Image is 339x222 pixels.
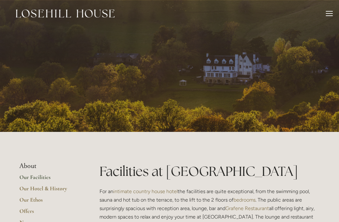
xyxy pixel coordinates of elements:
h1: Facilities at [GEOGRAPHIC_DATA] [100,162,320,181]
a: intimate country house hotel [113,188,178,194]
a: Grafene Restaurant [225,205,269,211]
img: Losehill House [16,9,115,18]
li: About [19,162,79,170]
a: Our Facilities [19,174,79,185]
a: Our Ethos [19,196,79,208]
a: Offers [19,208,79,219]
a: Our Hotel & History [19,185,79,196]
a: bedrooms [234,197,256,203]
